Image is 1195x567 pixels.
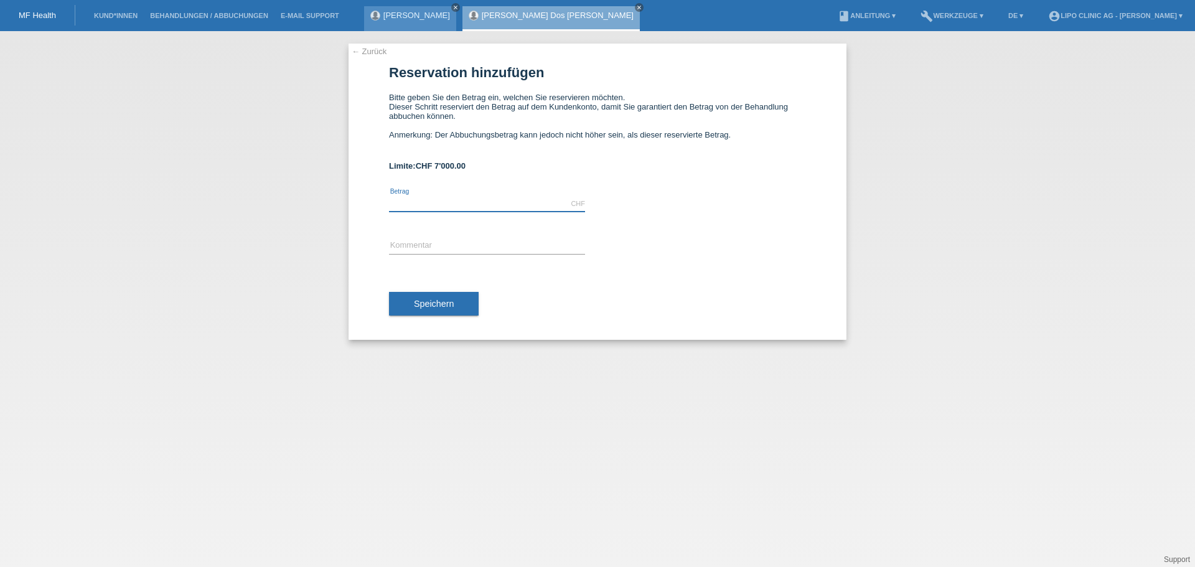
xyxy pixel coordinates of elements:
[1048,10,1061,22] i: account_circle
[636,4,642,11] i: close
[352,47,387,56] a: ← Zurück
[1042,12,1189,19] a: account_circleLIPO CLINIC AG - [PERSON_NAME] ▾
[921,10,933,22] i: build
[274,12,345,19] a: E-Mail Support
[389,161,466,171] b: Limite:
[914,12,990,19] a: buildWerkzeuge ▾
[383,11,450,20] a: [PERSON_NAME]
[414,299,454,309] span: Speichern
[635,3,644,12] a: close
[451,3,460,12] a: close
[482,11,634,20] a: [PERSON_NAME] Dos [PERSON_NAME]
[416,161,466,171] span: CHF 7'000.00
[452,4,459,11] i: close
[838,10,850,22] i: book
[571,200,585,207] div: CHF
[88,12,144,19] a: Kund*innen
[19,11,56,20] a: MF Health
[389,292,479,316] button: Speichern
[389,93,806,149] div: Bitte geben Sie den Betrag ein, welchen Sie reservieren möchten. Dieser Schritt reserviert den Be...
[144,12,274,19] a: Behandlungen / Abbuchungen
[832,12,902,19] a: bookAnleitung ▾
[389,65,806,80] h1: Reservation hinzufügen
[1164,555,1190,564] a: Support
[1002,12,1029,19] a: DE ▾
